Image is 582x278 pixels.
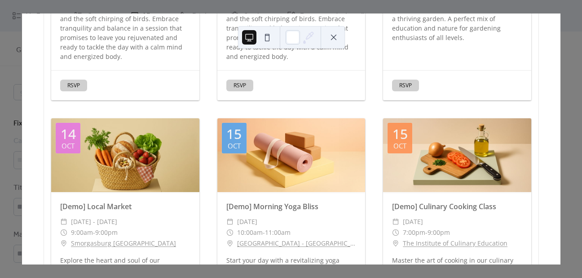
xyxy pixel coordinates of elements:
div: ​ [226,238,234,249]
span: [DATE] - [DATE] [71,216,117,227]
span: - [93,227,95,238]
div: Oct [62,143,75,149]
span: 9:00pm [95,227,118,238]
button: RSVP [60,80,87,91]
span: 9:00am [71,227,93,238]
span: - [425,227,428,238]
div: ​ [60,216,67,227]
div: ​ [392,238,399,249]
span: 10:00am [237,227,263,238]
a: The Institute of Culinary Education [403,238,507,249]
button: RSVP [226,80,253,91]
span: [DATE] [237,216,257,227]
div: [Demo] Culinary Cooking Class [383,201,531,212]
div: Oct [393,143,406,149]
span: 11:00am [265,227,291,238]
div: ​ [60,227,67,238]
span: 7:00pm [403,227,425,238]
div: 15 [226,127,242,141]
div: ​ [392,216,399,227]
button: RSVP [392,80,419,91]
a: [GEOGRAPHIC_DATA] - [GEOGRAPHIC_DATA] [237,238,357,249]
div: [Demo] Morning Yoga Bliss [217,201,366,212]
div: ​ [60,238,67,249]
div: Oct [228,143,241,149]
div: ​ [226,216,234,227]
div: ​ [226,227,234,238]
div: 15 [392,127,408,141]
a: Smorgasburg [GEOGRAPHIC_DATA] [71,238,176,249]
span: [DATE] [403,216,423,227]
div: ​ [392,227,399,238]
div: [Demo] Local Market [51,201,199,212]
span: 9:00pm [428,227,450,238]
span: - [263,227,265,238]
div: 14 [61,127,76,141]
